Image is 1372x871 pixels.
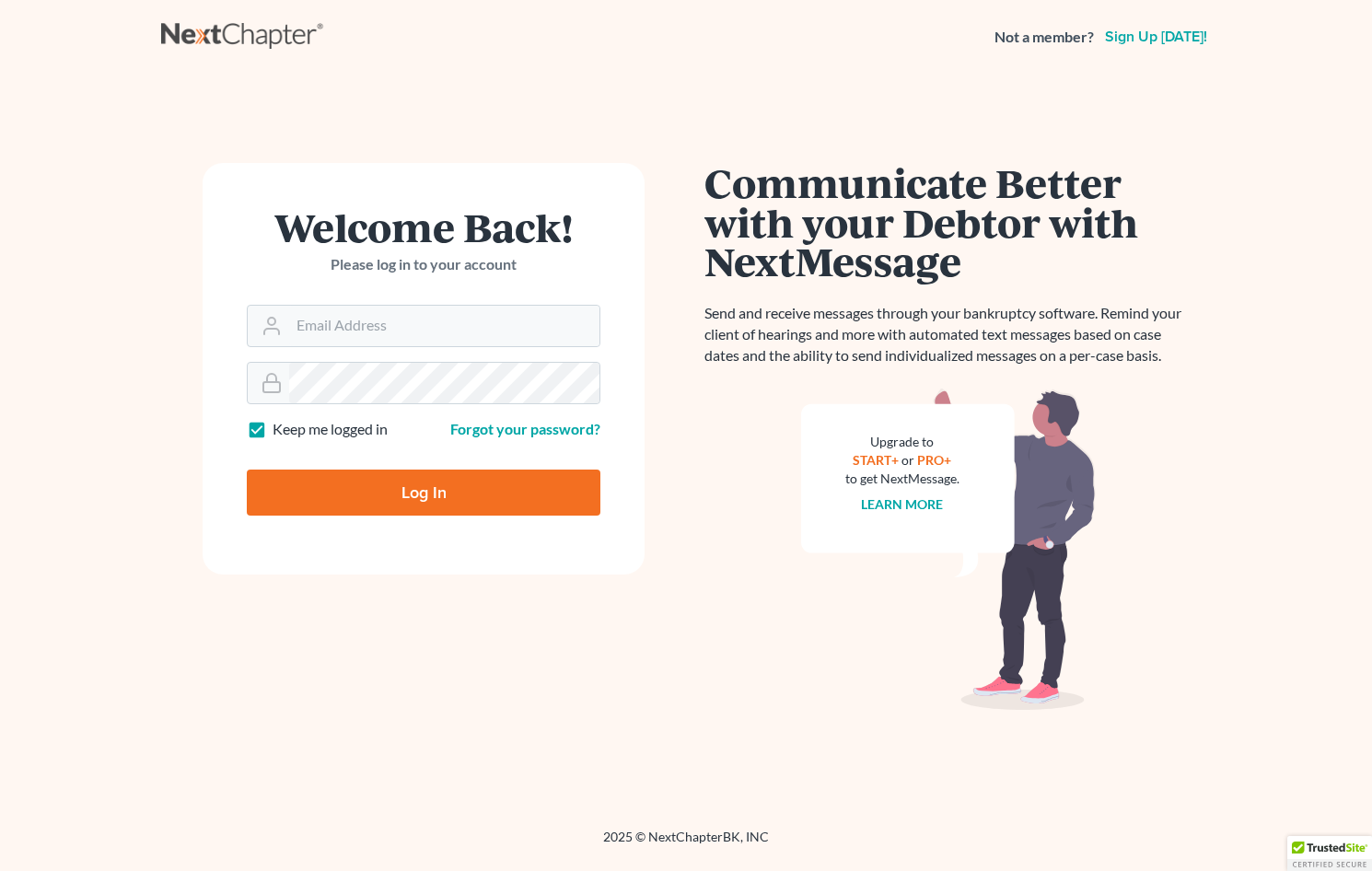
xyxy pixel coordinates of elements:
[450,420,600,437] a: Forgot your password?
[902,452,915,468] span: or
[273,419,388,440] label: Keep me logged in
[289,306,599,346] input: Email Address
[994,27,1094,48] strong: Not a member?
[845,433,959,451] div: Upgrade to
[247,207,600,247] h1: Welcome Back!
[704,163,1192,281] h1: Communicate Better with your Debtor with NextMessage
[918,452,952,468] a: PRO+
[862,496,944,512] a: Learn more
[801,389,1096,711] img: nextmessage_bg-59042aed3d76b12b5cd301f8e5b87938c9018125f34e5fa2b7a6b67550977c72.svg
[1287,836,1372,871] div: TrustedSite Certified
[247,254,600,275] p: Please log in to your account
[247,470,600,516] input: Log In
[704,303,1192,366] p: Send and receive messages through your bankruptcy software. Remind your client of hearings and mo...
[161,828,1211,861] div: 2025 © NextChapterBK, INC
[1101,29,1211,44] a: Sign up [DATE]!
[845,470,959,488] div: to get NextMessage.
[854,452,900,468] a: START+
